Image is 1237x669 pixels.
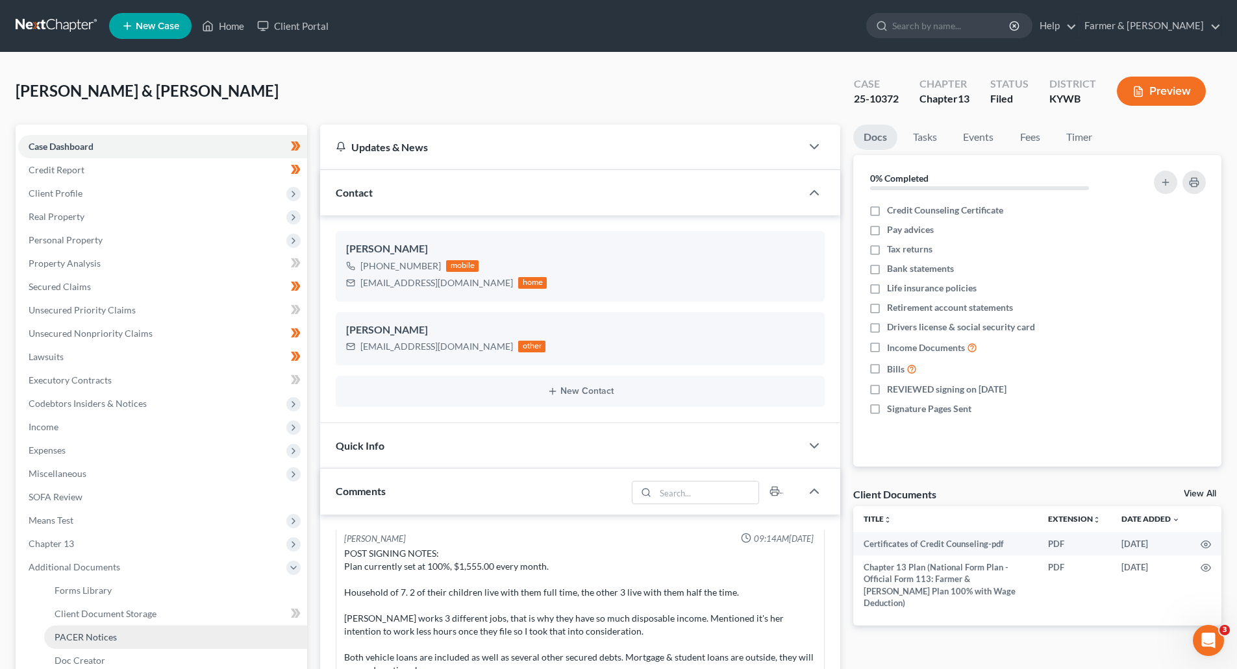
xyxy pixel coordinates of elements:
[29,421,58,432] span: Income
[990,91,1029,106] div: Filed
[887,204,1003,217] span: Credit Counseling Certificate
[29,398,147,409] span: Codebtors Insiders & Notices
[55,608,156,619] span: Client Document Storage
[1111,555,1190,615] td: [DATE]
[1184,489,1216,498] a: View All
[29,561,120,572] span: Additional Documents
[29,491,82,502] span: SOFA Review
[336,439,384,452] span: Quick Info
[1033,14,1077,38] a: Help
[887,301,1013,314] span: Retirement account statements
[344,533,406,545] div: [PERSON_NAME]
[29,328,153,339] span: Unsecured Nonpriority Claims
[853,125,897,150] a: Docs
[887,402,971,415] span: Signature Pages Sent
[884,516,892,524] i: unfold_more
[1093,516,1101,524] i: unfold_more
[44,626,307,649] a: PACER Notices
[18,275,307,298] a: Secured Claims
[1219,625,1230,635] span: 3
[29,538,74,549] span: Chapter 13
[251,14,335,38] a: Client Portal
[854,91,899,106] div: 25-10372
[887,243,932,256] span: Tax returns
[870,173,929,184] strong: 0% Completed
[29,515,73,526] span: Means Test
[1056,125,1103,150] a: Timer
[29,211,84,222] span: Real Property
[887,262,954,275] span: Bank statements
[18,298,307,322] a: Unsecured Priority Claims
[29,188,82,199] span: Client Profile
[446,260,479,272] div: mobile
[360,340,513,353] div: [EMAIL_ADDRESS][DOMAIN_NAME]
[336,140,786,154] div: Updates & News
[29,351,64,362] span: Lawsuits
[864,514,892,524] a: Titleunfold_more
[1078,14,1221,38] a: Farmer & [PERSON_NAME]
[1038,555,1111,615] td: PDF
[887,383,1006,396] span: REVIEWED signing on [DATE]
[887,321,1035,334] span: Drivers license & social security card
[887,282,977,295] span: Life insurance policies
[29,444,66,456] span: Expenses
[29,164,84,175] span: Credit Report
[1048,514,1101,524] a: Extensionunfold_more
[953,125,1004,150] a: Events
[346,322,814,338] div: [PERSON_NAME]
[29,258,101,269] span: Property Analysis
[892,14,1011,38] input: Search by name...
[29,281,91,292] span: Secured Claims
[1009,125,1051,150] a: Fees
[18,345,307,369] a: Lawsuits
[336,186,373,199] span: Contact
[18,135,307,158] a: Case Dashboard
[360,260,441,273] div: [PHONE_NUMBER]
[29,304,136,315] span: Unsecured Priority Claims
[1049,91,1096,106] div: KYWB
[16,81,279,100] span: [PERSON_NAME] & [PERSON_NAME]
[1121,514,1180,524] a: Date Added expand_more
[346,241,814,257] div: [PERSON_NAME]
[656,481,759,504] input: Search...
[44,602,307,626] a: Client Document Storage
[853,532,1038,555] td: Certificates of Credit Counseling-pdf
[55,655,105,666] span: Doc Creator
[754,533,814,545] span: 09:14AM[DATE]
[919,77,969,91] div: Chapter
[195,14,251,38] a: Home
[1111,532,1190,555] td: [DATE]
[29,374,112,385] span: Executory Contracts
[18,485,307,509] a: SOFA Review
[958,92,969,104] span: 13
[44,579,307,602] a: Forms Library
[55,585,112,596] span: Forms Library
[887,223,934,236] span: Pay advices
[18,369,307,392] a: Executory Contracts
[336,485,386,497] span: Comments
[518,277,547,289] div: home
[853,487,936,501] div: Client Documents
[346,386,814,396] button: New Contact
[360,276,513,289] div: [EMAIL_ADDRESS][DOMAIN_NAME]
[903,125,947,150] a: Tasks
[18,322,307,345] a: Unsecured Nonpriority Claims
[1117,77,1206,106] button: Preview
[854,77,899,91] div: Case
[1038,532,1111,555] td: PDF
[887,341,965,354] span: Income Documents
[18,158,307,182] a: Credit Report
[18,252,307,275] a: Property Analysis
[990,77,1029,91] div: Status
[29,141,94,152] span: Case Dashboard
[29,468,86,479] span: Miscellaneous
[29,234,103,245] span: Personal Property
[853,555,1038,615] td: Chapter 13 Plan (National Form Plan - Official Form 113: Farmer & [PERSON_NAME] Plan 100% with Wa...
[887,363,905,376] span: Bills
[1049,77,1096,91] div: District
[136,21,179,31] span: New Case
[919,91,969,106] div: Chapter
[518,341,545,352] div: other
[55,631,117,642] span: PACER Notices
[1172,516,1180,524] i: expand_more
